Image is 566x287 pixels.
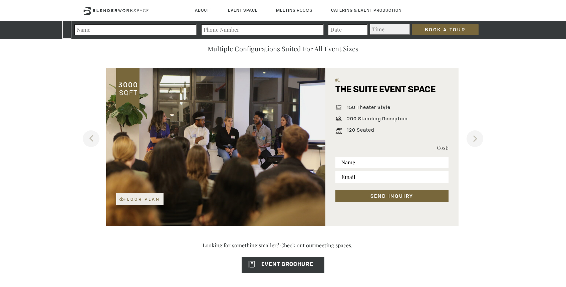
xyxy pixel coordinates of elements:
input: Name [335,157,449,168]
p: Cost: [392,144,449,152]
span: EVENT BROCHURE [242,262,313,267]
input: Email [335,171,449,183]
button: Previous [83,130,99,147]
input: Phone Number [201,24,324,35]
iframe: Chat Widget [533,255,566,287]
span: #1 [335,78,449,85]
a: meeting spaces. [314,236,364,254]
span: 200 Standing Reception [344,116,408,123]
a: Floor Plan [116,193,164,205]
button: SEND INQUIRY [335,190,449,202]
input: Name [74,24,197,35]
a: EVENT BROCHURE [242,257,324,273]
span: 3000 [118,80,138,89]
p: Multiple configurations suited for all event sizes [116,43,450,54]
button: Next [467,130,483,147]
span: SQFT [118,88,138,97]
input: Date [328,24,368,35]
input: Book a Tour [412,24,479,35]
p: Looking for something smaller? Check out our [103,242,463,255]
span: 120 Seated [344,127,374,135]
span: 150 Theater Style [344,105,390,112]
h5: THE SUITE EVENT SPACE [335,85,436,102]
